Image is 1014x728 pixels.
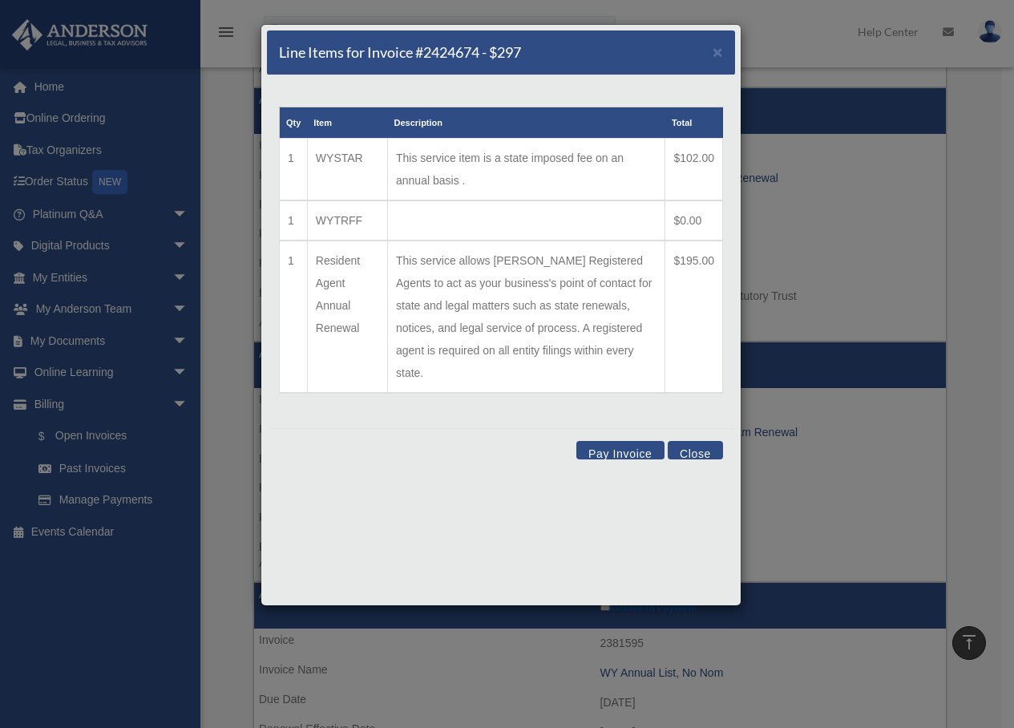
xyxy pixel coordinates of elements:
button: Close [713,43,723,60]
td: 1 [280,241,308,393]
td: $195.00 [665,241,723,393]
td: 1 [280,139,308,201]
th: Item [307,107,387,139]
button: Pay Invoice [576,441,665,459]
td: $102.00 [665,139,723,201]
td: Resident Agent Annual Renewal [307,241,387,393]
th: Qty [280,107,308,139]
td: This service allows [PERSON_NAME] Registered Agents to act as your business's point of contact fo... [388,241,665,393]
th: Description [388,107,665,139]
td: WYTRFF [307,200,387,241]
td: WYSTAR [307,139,387,201]
th: Total [665,107,723,139]
td: $0.00 [665,200,723,241]
span: × [713,42,723,61]
button: Close [668,441,723,459]
h5: Line Items for Invoice #2424674 - $297 [279,42,521,63]
td: 1 [280,200,308,241]
td: This service item is a state imposed fee on an annual basis . [388,139,665,201]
